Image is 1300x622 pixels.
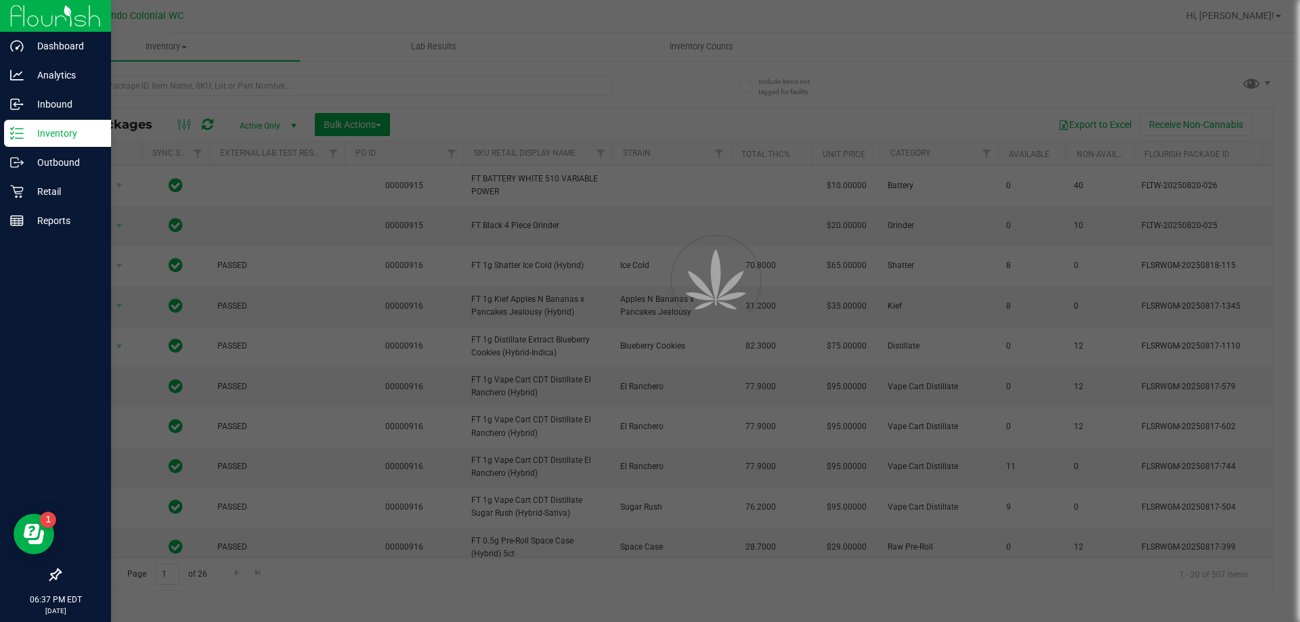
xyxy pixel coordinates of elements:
p: Retail [24,183,105,200]
inline-svg: Inbound [10,97,24,111]
p: Outbound [24,154,105,171]
p: Inbound [24,96,105,112]
p: Analytics [24,67,105,83]
inline-svg: Retail [10,185,24,198]
inline-svg: Analytics [10,68,24,82]
p: Inventory [24,125,105,141]
inline-svg: Dashboard [10,39,24,53]
inline-svg: Inventory [10,127,24,140]
iframe: Resource center unread badge [40,512,56,528]
p: Dashboard [24,38,105,54]
inline-svg: Reports [10,214,24,227]
iframe: Resource center [14,514,54,554]
p: Reports [24,213,105,229]
inline-svg: Outbound [10,156,24,169]
p: 06:37 PM EDT [6,594,105,606]
p: [DATE] [6,606,105,616]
